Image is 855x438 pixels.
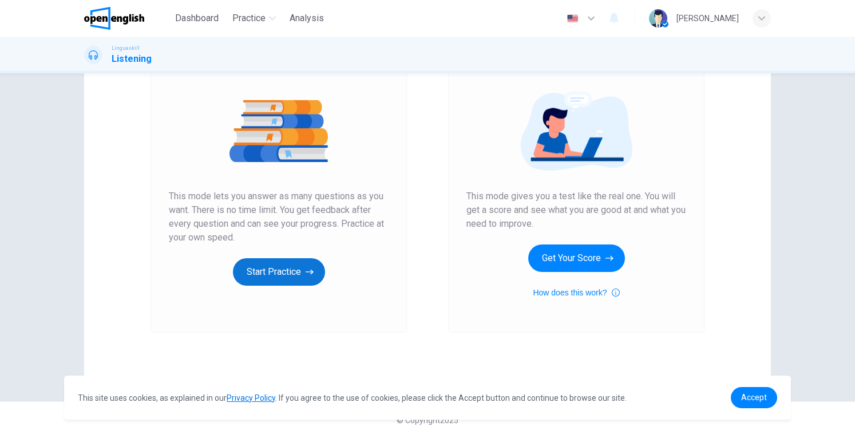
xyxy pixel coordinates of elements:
[649,9,667,27] img: Profile picture
[112,52,152,66] h1: Listening
[64,376,791,420] div: cookieconsent
[233,258,325,286] button: Start Practice
[175,11,219,25] span: Dashboard
[78,393,627,403] span: This site uses cookies, as explained in our . If you agree to the use of cookies, please click th...
[84,7,144,30] img: OpenEnglish logo
[169,190,389,244] span: This mode lets you answer as many questions as you want. There is no time limit. You get feedback...
[397,416,458,425] span: © Copyright 2025
[290,11,324,25] span: Analysis
[533,286,619,299] button: How does this work?
[232,11,266,25] span: Practice
[285,8,328,29] button: Analysis
[466,190,686,231] span: This mode gives you a test like the real one. You will get a score and see what you are good at a...
[731,387,777,408] a: dismiss cookie message
[227,393,275,403] a: Privacy Policy
[741,393,767,402] span: Accept
[171,8,223,29] button: Dashboard
[112,44,140,52] span: Linguaskill
[676,11,739,25] div: [PERSON_NAME]
[565,14,580,23] img: en
[84,7,171,30] a: OpenEnglish logo
[528,244,625,272] button: Get Your Score
[228,8,280,29] button: Practice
